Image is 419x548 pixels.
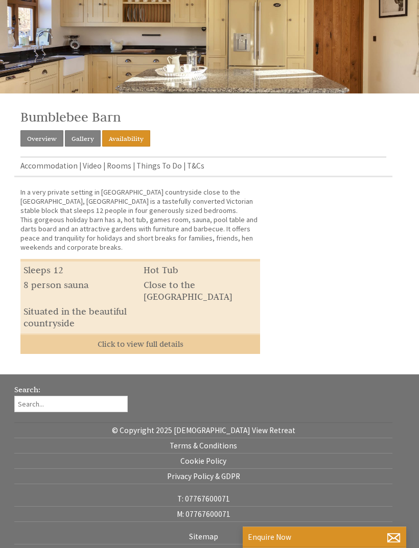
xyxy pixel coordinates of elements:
[14,423,392,439] a: © Copyright 2025 [DEMOGRAPHIC_DATA] View Retreat
[14,385,128,395] h3: Search:
[187,161,204,171] a: T&Cs
[20,109,121,126] a: Bumblebee Barn
[20,161,78,171] a: Accommodation
[14,469,392,485] a: Privacy Policy & GDPR
[14,439,392,454] a: Terms & Conditions
[20,334,260,354] a: Click to view full details
[20,188,260,252] p: In a very private setting in [GEOGRAPHIC_DATA] countryside close to the [GEOGRAPHIC_DATA], [GEOGR...
[141,278,261,304] li: Close to the [GEOGRAPHIC_DATA]
[14,396,128,413] input: Search...
[14,492,392,507] a: T: 07767600071
[107,161,131,171] a: Rooms
[136,161,182,171] a: Things To Do
[14,530,392,545] a: Sitemap
[20,304,141,331] li: Situated in the beautiful countryside
[14,507,392,522] a: M: 07767600071
[141,263,261,278] li: Hot Tub
[14,454,392,469] a: Cookie Policy
[83,161,102,171] a: Video
[248,532,401,542] p: Enquire Now
[65,131,101,147] a: Gallery
[20,263,141,278] li: Sleeps 12
[102,131,150,147] a: Availability
[20,131,63,147] a: Overview
[20,278,141,293] li: 8 person sauna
